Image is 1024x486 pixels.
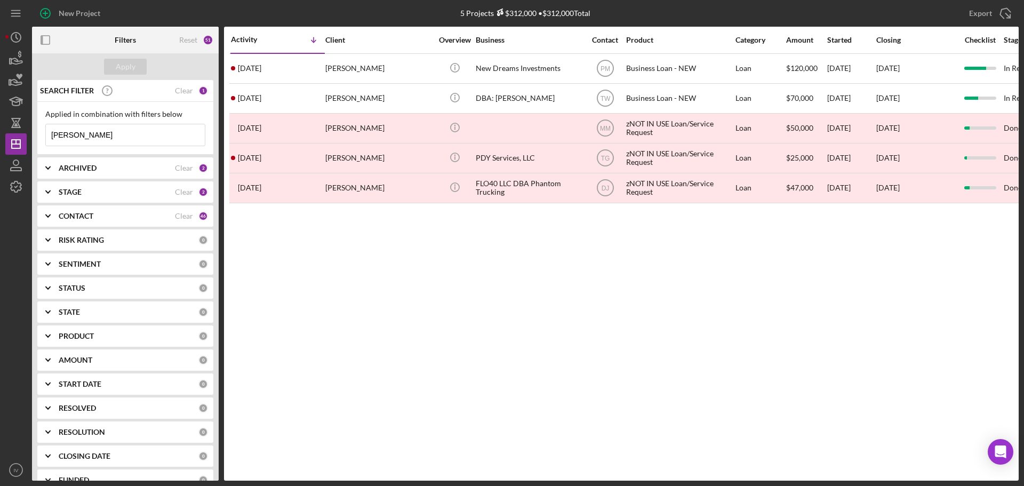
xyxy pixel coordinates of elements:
div: 51 [203,35,213,45]
div: Clear [175,188,193,196]
div: Checklist [957,36,1003,44]
b: AMOUNT [59,356,92,364]
div: 0 [198,379,208,389]
div: Contact [585,36,625,44]
div: 0 [198,259,208,269]
b: SENTIMENT [59,260,101,268]
div: 46 [198,211,208,221]
div: 0 [198,427,208,437]
div: Category [735,36,785,44]
b: SEARCH FILTER [40,86,94,95]
div: PDY Services, LLC [476,144,582,172]
div: Loan [735,144,785,172]
div: Apply [116,59,135,75]
div: 2 [198,187,208,197]
div: [PERSON_NAME] [325,144,432,172]
div: [DATE] [827,174,875,202]
div: 0 [198,403,208,413]
div: Open Intercom Messenger [988,439,1013,465]
b: ARCHIVED [59,164,97,172]
div: Clear [175,164,193,172]
b: RESOLUTION [59,428,105,436]
b: RISK RATING [59,236,104,244]
b: CLOSING DATE [59,452,110,460]
text: MM [600,125,611,132]
div: $47,000 [786,174,826,202]
div: Loan [735,54,785,83]
time: [DATE] [876,183,900,192]
button: IV [5,459,27,481]
div: [PERSON_NAME] [325,54,432,83]
div: 0 [198,283,208,293]
time: 2022-09-29 18:54 [238,124,261,132]
div: [PERSON_NAME] [325,84,432,113]
div: Loan [735,174,785,202]
span: $70,000 [786,93,813,102]
div: $25,000 [786,144,826,172]
b: Filters [115,36,136,44]
div: [DATE] [827,144,875,172]
time: [DATE] [876,123,900,132]
div: Overview [435,36,475,44]
text: TW [600,95,610,102]
div: Closing [876,36,956,44]
div: Applied in combination with filters below [45,110,205,118]
div: [PERSON_NAME] [325,174,432,202]
div: FLO40 LLC DBA Phantom Trucking [476,174,582,202]
text: PM [601,65,610,73]
text: DJ [601,185,609,192]
div: Product [626,36,733,44]
div: Export [969,3,992,24]
button: Export [958,3,1019,24]
div: Loan [735,114,785,142]
div: Client [325,36,432,44]
div: 0 [198,235,208,245]
div: Started [827,36,875,44]
div: [DATE] [827,114,875,142]
div: $50,000 [786,114,826,142]
time: [DATE] [876,153,900,162]
div: zNOT IN USE Loan/Service Request [626,174,733,202]
b: START DATE [59,380,101,388]
b: STAGE [59,188,82,196]
div: Amount [786,36,826,44]
div: DBA: [PERSON_NAME] [476,84,582,113]
div: 0 [198,451,208,461]
div: Reset [179,36,197,44]
time: 2021-12-10 17:31 [238,184,261,192]
div: 1 [198,86,208,95]
b: CONTACT [59,212,93,220]
div: zNOT IN USE Loan/Service Request [626,114,733,142]
div: [DATE] [827,84,875,113]
div: Business [476,36,582,44]
b: FUNDED [59,476,89,484]
div: $312,000 [494,9,537,18]
div: Business Loan - NEW [626,54,733,83]
div: [PERSON_NAME] [325,114,432,142]
div: 0 [198,307,208,317]
div: 0 [198,475,208,485]
div: Clear [175,86,193,95]
div: New Dreams Investments [476,54,582,83]
time: 2022-05-12 20:25 [238,154,261,162]
button: New Project [32,3,111,24]
div: 0 [198,355,208,365]
time: 2025-03-21 14:58 [238,94,261,102]
time: [DATE] [876,63,900,73]
div: 2 [198,163,208,173]
time: 2025-07-11 01:35 [238,64,261,73]
div: Business Loan - NEW [626,84,733,113]
b: STATE [59,308,80,316]
div: [DATE] [827,54,875,83]
div: Clear [175,212,193,220]
div: 5 Projects • $312,000 Total [460,9,590,18]
div: Activity [231,35,278,44]
b: RESOLVED [59,404,96,412]
text: TG [601,155,610,162]
b: STATUS [59,284,85,292]
div: zNOT IN USE Loan/Service Request [626,144,733,172]
div: 0 [198,331,208,341]
button: Apply [104,59,147,75]
div: Loan [735,84,785,113]
time: [DATE] [876,93,900,102]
